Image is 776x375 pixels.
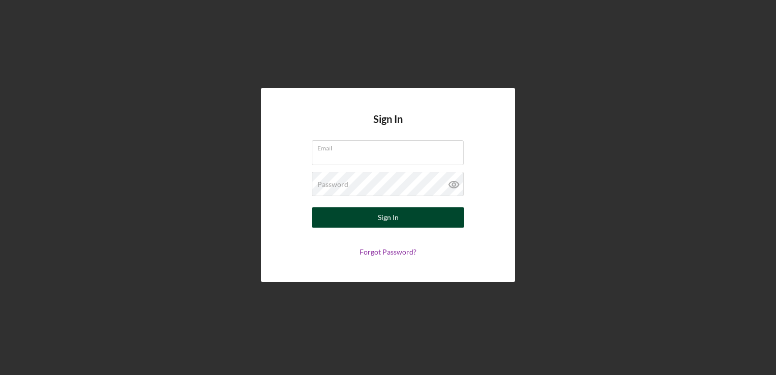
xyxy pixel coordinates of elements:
[317,180,348,189] label: Password
[317,141,464,152] label: Email
[378,207,399,228] div: Sign In
[360,247,416,256] a: Forgot Password?
[312,207,464,228] button: Sign In
[373,113,403,140] h4: Sign In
